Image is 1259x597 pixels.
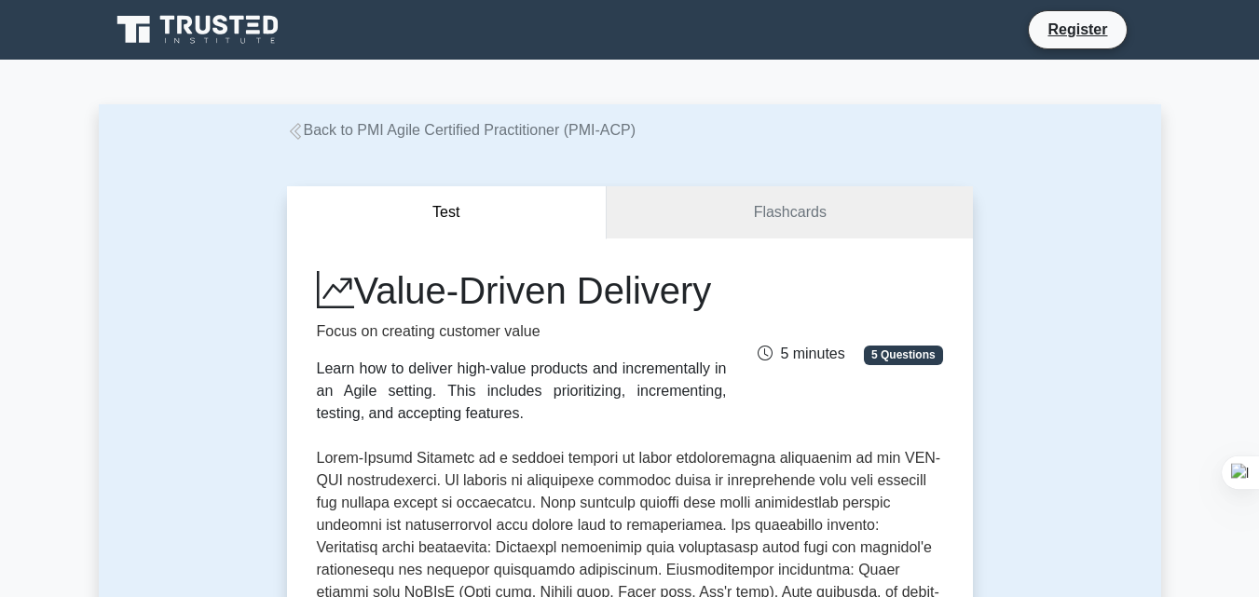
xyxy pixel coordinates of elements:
[287,186,608,239] button: Test
[317,358,727,425] div: Learn how to deliver high-value products and incrementally in an Agile setting. This includes pri...
[758,346,844,361] span: 5 minutes
[317,320,727,343] p: Focus on creating customer value
[287,122,636,138] a: Back to PMI Agile Certified Practitioner (PMI-ACP)
[1036,18,1118,41] a: Register
[317,268,727,313] h1: Value-Driven Delivery
[607,186,972,239] a: Flashcards
[864,346,942,364] span: 5 Questions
